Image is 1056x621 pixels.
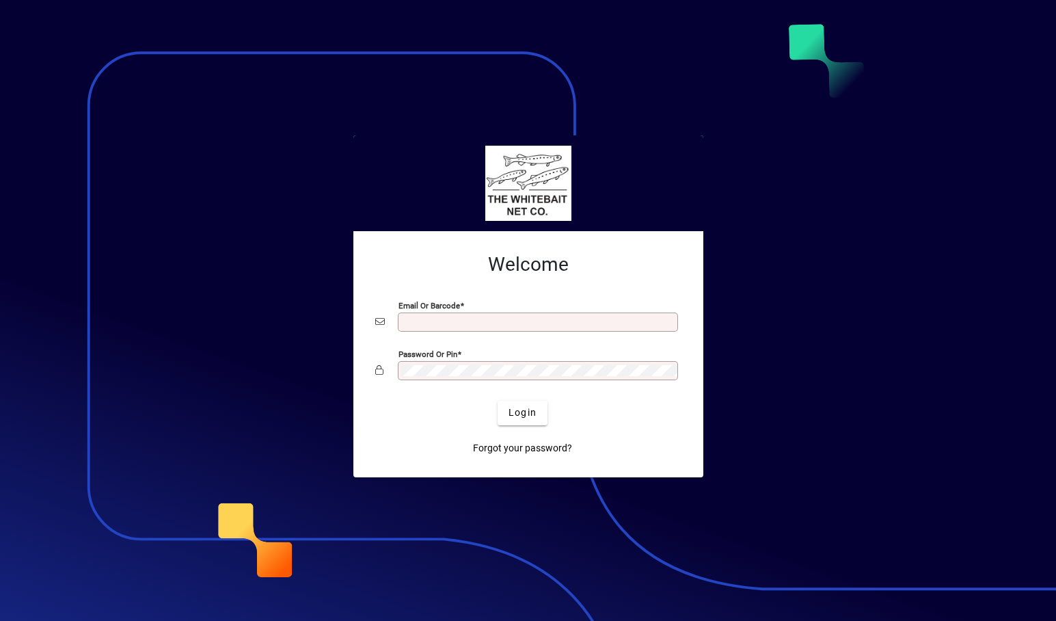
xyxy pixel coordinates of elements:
a: Forgot your password? [468,436,578,461]
mat-label: Email or Barcode [398,300,460,310]
mat-label: Password or Pin [398,349,457,358]
h2: Welcome [375,253,681,276]
span: Forgot your password? [473,441,572,455]
button: Login [498,401,547,425]
span: Login [509,406,537,420]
